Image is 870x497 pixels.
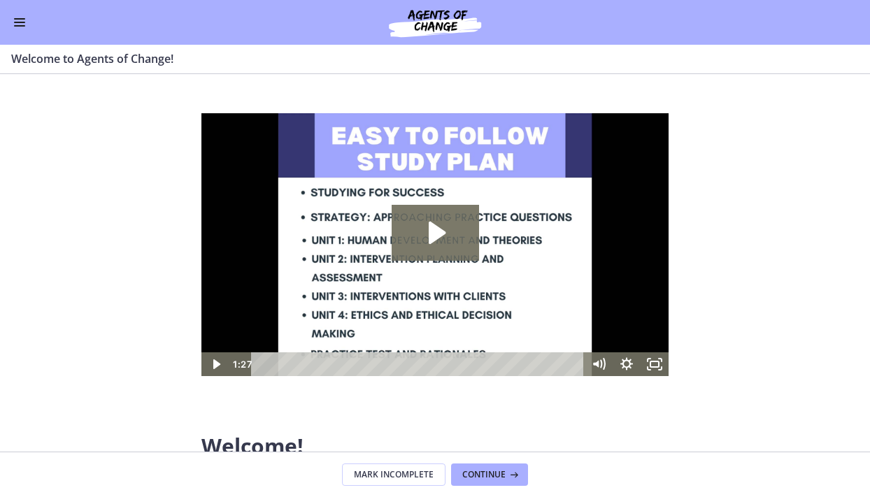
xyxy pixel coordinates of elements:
button: Mute [383,239,411,263]
img: Agents of Change [351,6,519,39]
button: Mark Incomplete [342,463,445,486]
span: Welcome! [201,431,304,460]
button: Show settings menu [411,239,439,263]
button: Fullscreen [439,239,467,263]
span: Mark Incomplete [354,469,434,480]
button: Play Video: c1o6hcmjueu5qasqsu00.mp4 [190,92,278,147]
button: Enable menu [11,14,28,31]
span: Continue [462,469,506,480]
h3: Welcome to Agents of Change! [11,50,842,67]
div: Playbar [60,239,376,263]
button: Continue [451,463,528,486]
